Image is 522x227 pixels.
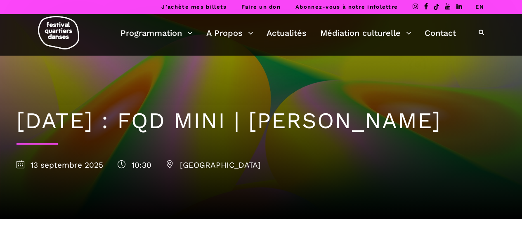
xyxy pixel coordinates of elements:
span: 13 septembre 2025 [17,160,103,170]
a: Programmation [120,26,193,40]
span: [GEOGRAPHIC_DATA] [166,160,261,170]
a: Contact [425,26,456,40]
a: Abonnez-vous à notre infolettre [295,4,398,10]
a: Faire un don [241,4,281,10]
img: logo-fqd-med [38,16,79,49]
a: A Propos [206,26,253,40]
a: Médiation culturelle [320,26,411,40]
h1: [DATE] : FQD MINI | [PERSON_NAME] [17,108,505,134]
a: EN [475,4,484,10]
a: J’achète mes billets [161,4,227,10]
span: 10:30 [118,160,151,170]
a: Actualités [267,26,307,40]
